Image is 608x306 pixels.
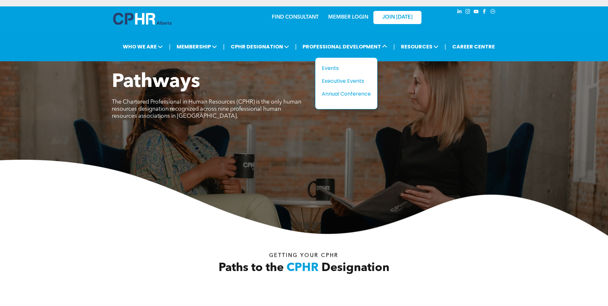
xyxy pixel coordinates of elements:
[373,11,421,24] a: JOIN [DATE]
[322,90,371,98] a: Annual Conference
[322,64,371,72] a: Events
[328,15,368,20] a: MEMBER LOGIN
[464,8,471,17] a: instagram
[175,41,219,53] span: MEMBERSHIP
[321,262,389,274] span: Designation
[322,77,371,85] a: Executive Events
[473,8,480,17] a: youtube
[169,40,171,53] li: |
[382,14,412,21] span: JOIN [DATE]
[229,41,291,53] span: CPHR DESIGNATION
[450,41,497,53] a: CAREER CENTRE
[481,8,488,17] a: facebook
[295,40,297,53] li: |
[489,8,496,17] a: Social network
[112,99,301,119] span: The Chartered Professional in Human Resources (CPHR) is the only human resources designation reco...
[113,13,171,25] img: A blue and white logo for cp alberta
[112,72,200,92] span: Pathways
[269,253,338,258] span: Getting your Cphr
[322,64,366,72] div: Events
[287,262,319,274] span: CPHR
[393,40,395,53] li: |
[399,41,440,53] span: RESOURCES
[445,40,446,53] li: |
[272,15,319,20] a: FIND CONSULTANT
[322,77,366,85] div: Executive Events
[121,41,165,53] span: WHO WE ARE
[322,90,366,98] div: Annual Conference
[301,41,389,53] span: PROFESSIONAL DEVELOPMENT
[456,8,463,17] a: linkedin
[223,40,225,53] li: |
[219,262,284,274] span: Paths to the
